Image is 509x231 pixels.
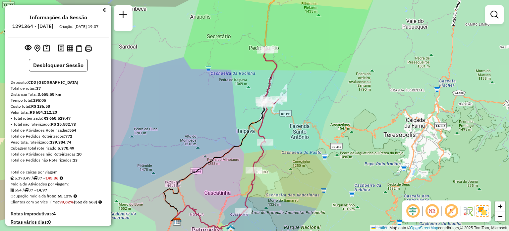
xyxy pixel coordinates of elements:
a: OpenStreetMap [410,226,438,230]
div: Depósito: [11,79,106,85]
strong: 14,97 [36,187,47,192]
strong: 65,12% [58,193,72,198]
div: Total de Atividades Roteirizadas: [11,127,106,133]
img: Fluxo de ruas [463,206,473,216]
h4: Rotas improdutivas: [11,211,106,217]
div: Total de Pedidos Roteirizados: [11,133,106,139]
a: Exibir filtros [488,8,501,21]
a: Nova sessão e pesquisa [117,8,130,23]
strong: 295:05 [33,98,46,103]
div: Total de rotas: [11,85,106,91]
button: Imprimir Rotas [84,44,93,53]
em: Média calculada utilizando a maior ocupação (%Peso ou %Cubagem) de cada rota da sessão. Rotas cro... [74,194,77,198]
a: Clique aqui para minimizar o painel [103,6,106,14]
i: Meta Caixas/viagem: 155,90 Diferença: -10,54 [60,176,63,180]
strong: 5.378,49 [58,146,74,151]
strong: 772 [65,134,72,139]
div: Total de Atividades não Roteirizadas: [11,151,106,157]
strong: 10 [77,152,82,157]
strong: 145,36 [45,175,58,180]
span: Exibir rótulo [443,203,459,219]
div: Peso total roteirizado: [11,139,106,145]
div: 5.378,49 / 37 = [11,175,106,181]
span: − [498,212,502,220]
button: Desbloquear Sessão [29,59,88,71]
strong: R$ 684.112,20 [30,110,57,115]
span: Clientes com Service Time: [11,199,59,204]
h6: 1291364 - [DATE] [12,23,53,29]
div: Criação: [DATE] 19:07 [57,24,101,30]
strong: 37 [36,86,41,91]
h4: Informações da Sessão [29,14,87,21]
img: CDD Petropolis [173,217,181,226]
strong: 3.655,58 km [38,92,61,97]
button: Visualizar relatório de Roteirização [66,44,75,53]
strong: R$ 136,58 [31,104,50,109]
h4: Rotas vários dias: [11,219,106,225]
div: - Total não roteirizado: [11,121,106,127]
div: 554 / 37 = [11,187,106,193]
button: Logs desbloquear sessão [57,43,66,54]
button: Exibir sessão original [24,43,33,54]
div: Tempo total: [11,97,106,103]
strong: 13 [73,158,78,163]
div: Map data © contributors,© 2025 TomTom, Microsoft [370,225,509,231]
div: Total de Pedidos não Roteirizados: [11,157,106,163]
img: Exibir/Ocultar setores [477,205,488,217]
div: Distância Total: [11,91,106,97]
div: Total de caixas por viagem: [11,169,106,175]
strong: R$ 668.529,47 [43,116,71,121]
strong: 139.384,74 [50,140,71,145]
span: Ocultar deslocamento [405,203,421,219]
span: | [388,226,389,230]
span: Ocupação média da frota: [11,193,56,198]
span: + [498,202,502,210]
div: Custo total: [11,103,106,109]
strong: CDD [GEOGRAPHIC_DATA] [28,80,78,85]
a: Leaflet [371,226,387,230]
div: Valor total: [11,109,106,115]
button: Visualizar Romaneio [75,44,84,53]
div: Média de Atividades por viagem: [11,181,106,187]
i: Total de Atividades [11,188,15,192]
strong: 554 [69,128,76,133]
strong: 4 [53,211,56,217]
a: Zoom out [495,211,505,221]
img: FAD CDD Petropolis [173,217,181,226]
strong: 0 [48,219,51,225]
i: Total de rotas [24,188,28,192]
a: Zoom in [495,201,505,211]
span: Ocultar NR [424,203,440,219]
em: Rotas cross docking consideradas [98,200,102,204]
div: Cubagem total roteirizado: [11,145,106,151]
button: Centralizar mapa no depósito ou ponto de apoio [33,43,42,54]
div: - Total roteirizado: [11,115,106,121]
button: Painel de Sugestão [42,43,51,54]
strong: R$ 15.582,73 [51,122,76,127]
i: Cubagem total roteirizado [11,176,15,180]
i: Total de rotas [33,176,37,180]
strong: 99,82% [59,199,74,204]
strong: (562 de 563) [74,199,97,204]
